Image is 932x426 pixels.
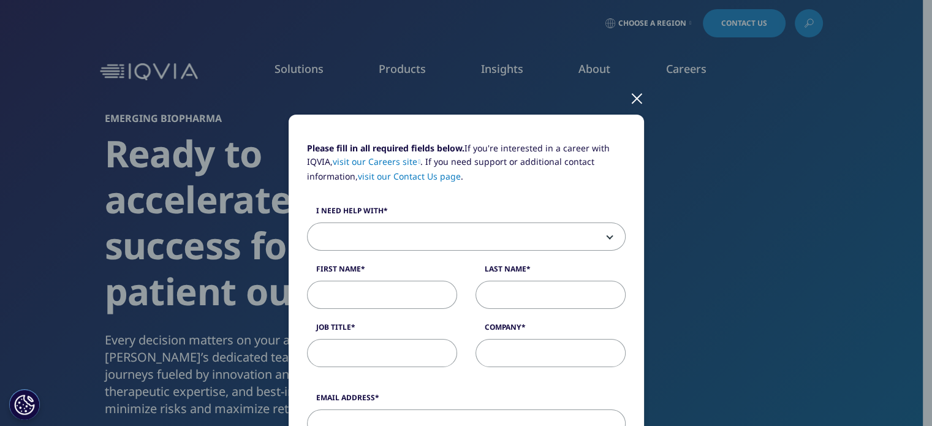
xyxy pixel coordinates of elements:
[475,264,626,281] label: Last Name
[333,156,421,167] a: visit our Careers site
[307,205,626,223] label: I need help with
[307,142,464,154] strong: Please fill in all required fields below.
[307,322,457,339] label: Job Title
[307,392,626,409] label: Email Address
[358,170,461,182] a: visit our Contact Us page
[9,389,40,420] button: Cookies Settings
[307,142,626,192] p: If you're interested in a career with IQVIA, . If you need support or additional contact informat...
[475,322,626,339] label: Company
[307,264,457,281] label: First Name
